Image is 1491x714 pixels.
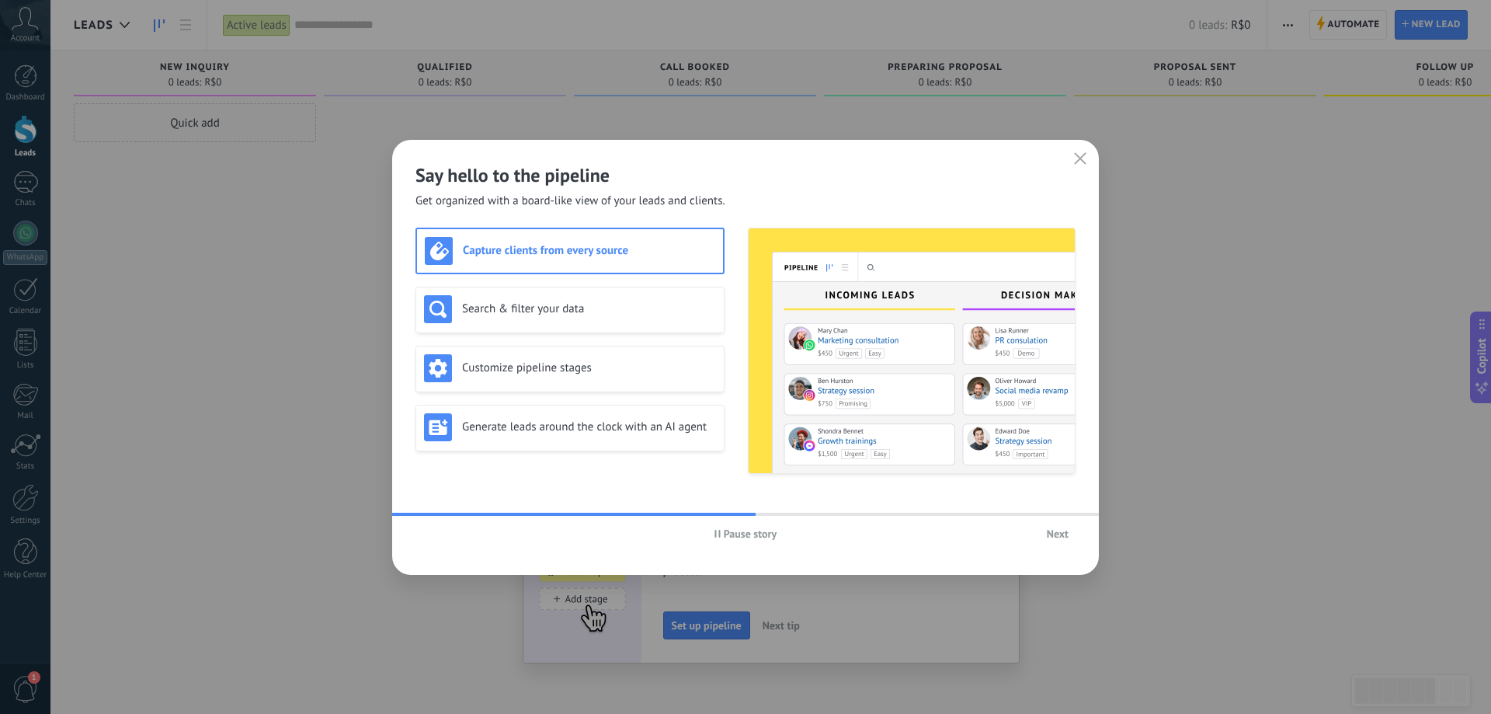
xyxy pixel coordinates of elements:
h3: Generate leads around the clock with an AI agent [462,420,716,434]
h3: Customize pipeline stages [462,360,716,375]
span: Pause story [724,528,777,539]
span: Next [1047,528,1069,539]
button: Next [1040,522,1076,545]
span: Get organized with a board-like view of your leads and clients. [415,193,725,209]
h2: Say hello to the pipeline [415,163,1076,187]
h3: Search & filter your data [462,301,716,316]
h3: Capture clients from every source [463,243,715,258]
button: Pause story [707,522,784,545]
